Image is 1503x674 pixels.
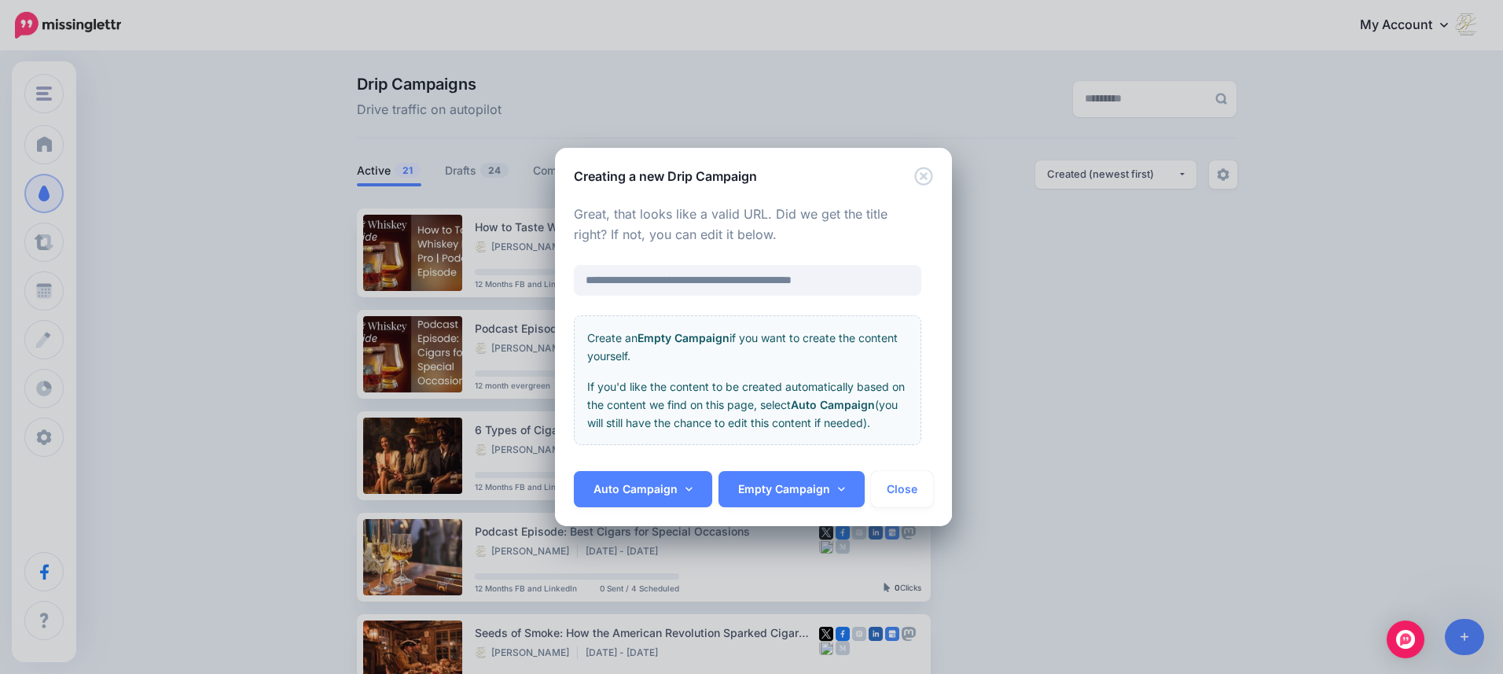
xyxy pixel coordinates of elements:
[587,329,908,365] p: Create an if you want to create the content yourself.
[871,471,933,507] button: Close
[914,167,933,186] button: Close
[718,471,865,507] a: Empty Campaign
[791,398,875,411] b: Auto Campaign
[1387,621,1424,658] div: Open Intercom Messenger
[574,167,757,186] h5: Creating a new Drip Campaign
[574,204,921,245] p: Great, that looks like a valid URL. Did we get the title right? If not, you can edit it below.
[587,378,908,432] p: If you'd like the content to be created automatically based on the content we find on this page, ...
[574,471,712,507] a: Auto Campaign
[638,331,729,344] b: Empty Campaign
